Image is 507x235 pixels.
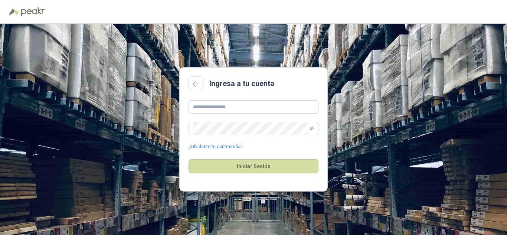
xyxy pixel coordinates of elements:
img: Logo [9,8,19,16]
a: ¿Olvidaste tu contraseña? [189,143,242,150]
img: Peakr [21,7,45,16]
h2: Ingresa a tu cuenta [209,78,274,89]
span: eye-invisible [310,126,314,131]
button: Iniciar Sesión [189,159,318,173]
